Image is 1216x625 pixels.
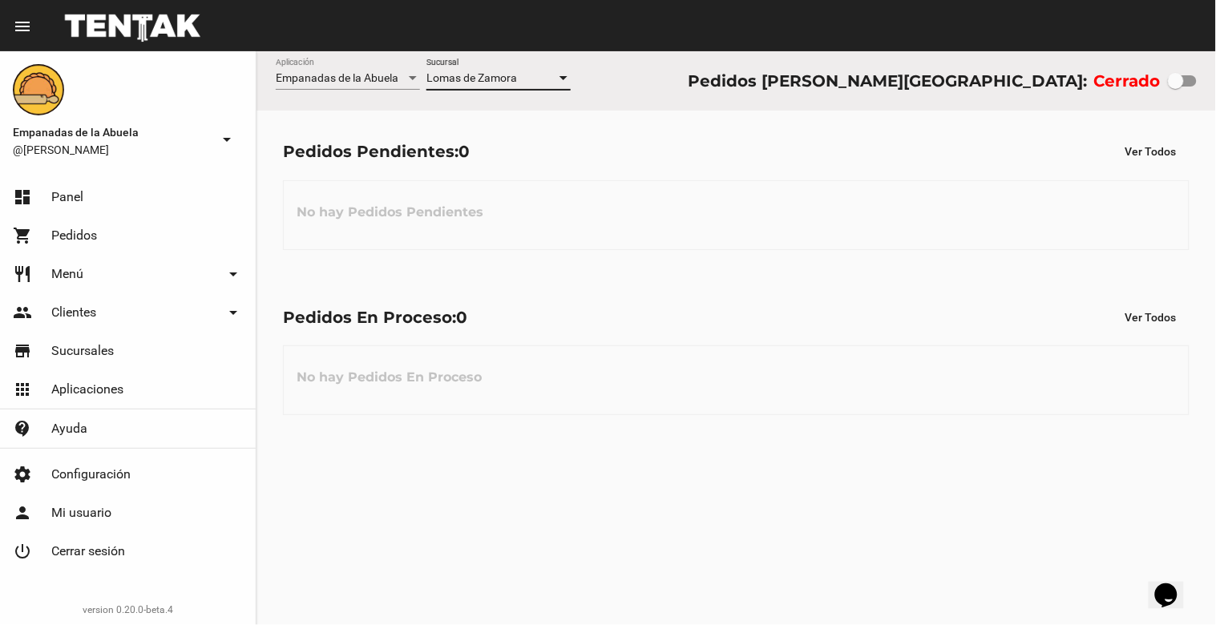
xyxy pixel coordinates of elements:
mat-icon: arrow_drop_down [224,303,243,322]
mat-icon: dashboard [13,187,32,207]
mat-icon: power_settings_new [13,542,32,561]
span: Ayuda [51,421,87,437]
div: Pedidos [PERSON_NAME][GEOGRAPHIC_DATA]: [688,68,1087,94]
span: Sucursales [51,343,114,359]
mat-icon: person [13,503,32,522]
mat-icon: shopping_cart [13,226,32,245]
span: Panel [51,189,83,205]
mat-icon: apps [13,380,32,399]
button: Ver Todos [1113,137,1190,166]
span: Empanadas de la Abuela [276,71,398,84]
button: Ver Todos [1113,303,1190,332]
label: Cerrado [1094,68,1161,94]
mat-icon: arrow_drop_down [217,130,236,149]
span: Pedidos [51,228,97,244]
span: Ver Todos [1125,311,1177,324]
span: Cerrar sesión [51,543,125,559]
span: Aplicaciones [51,381,123,397]
mat-icon: restaurant [13,264,32,284]
h3: No hay Pedidos Pendientes [284,188,496,236]
span: Clientes [51,304,96,321]
span: 0 [459,142,470,161]
mat-icon: store [13,341,32,361]
div: Pedidos Pendientes: [283,139,470,164]
span: Lomas de Zamora [426,71,517,84]
iframe: chat widget [1149,561,1200,609]
span: Menú [51,266,83,282]
mat-icon: menu [13,17,32,36]
mat-icon: people [13,303,32,322]
span: Configuración [51,466,131,482]
img: f0136945-ed32-4f7c-91e3-a375bc4bb2c5.png [13,64,64,115]
mat-icon: settings [13,465,32,484]
span: @[PERSON_NAME] [13,142,211,158]
div: version 0.20.0-beta.4 [13,602,243,618]
span: Mi usuario [51,505,111,521]
div: Pedidos En Proceso: [283,304,467,330]
h3: No hay Pedidos En Proceso [284,353,495,401]
mat-icon: contact_support [13,419,32,438]
span: Ver Todos [1125,145,1177,158]
span: 0 [456,308,467,327]
mat-icon: arrow_drop_down [224,264,243,284]
span: Empanadas de la Abuela [13,123,211,142]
